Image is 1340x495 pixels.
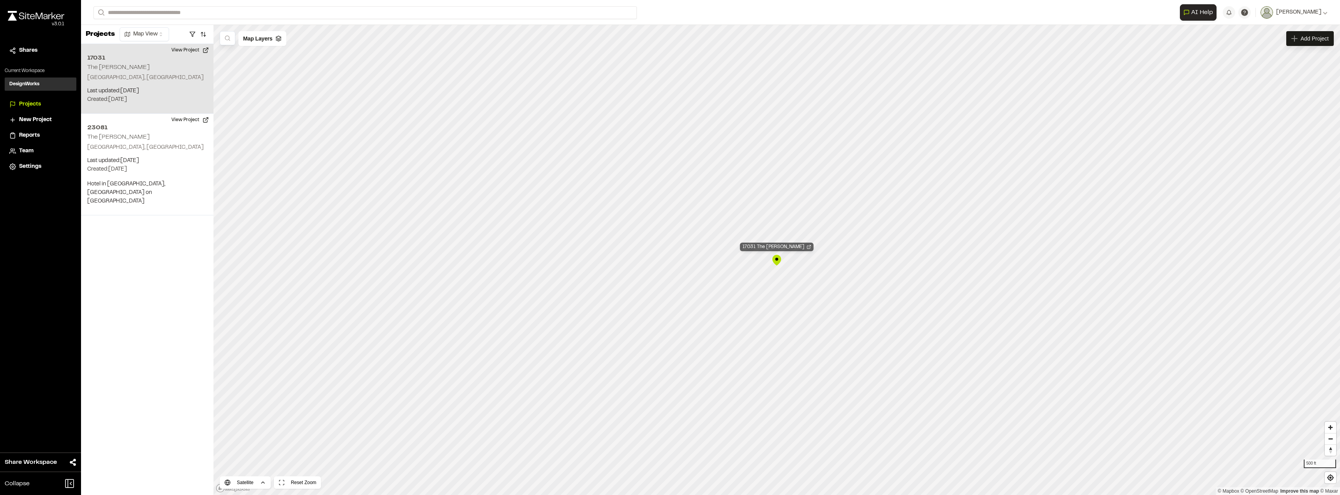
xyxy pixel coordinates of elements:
span: Projects [19,100,41,109]
button: Open AI Assistant [1180,4,1217,21]
h3: DesignWorks [9,81,39,88]
span: Collapse [5,479,30,488]
a: Reports [9,131,72,140]
p: Last updated: [DATE] [87,87,207,95]
h2: The [PERSON_NAME] [87,65,150,70]
button: View Project [167,44,213,56]
button: View Project [167,114,213,126]
span: AI Help [1191,8,1213,17]
canvas: Map [213,25,1340,495]
span: Add Project [1301,35,1329,42]
h2: 17031 [87,53,207,63]
p: Last updated: [DATE] [87,157,207,165]
div: Open AI Assistant [1180,4,1220,21]
button: Find my location [1325,472,1336,483]
div: Map marker [771,254,783,266]
div: Open Project [740,243,814,251]
button: Zoom out [1325,433,1336,444]
a: OpenStreetMap [1241,488,1278,494]
button: Satellite [220,476,271,489]
span: [PERSON_NAME] [1276,8,1321,17]
a: Team [9,147,72,155]
p: [GEOGRAPHIC_DATA], [GEOGRAPHIC_DATA] [87,74,207,82]
button: Zoom in [1325,422,1336,433]
span: Shares [19,46,37,55]
span: Share Workspace [5,458,57,467]
span: Reports [19,131,40,140]
p: Created: [DATE] [87,95,207,104]
a: Mapbox [1218,488,1239,494]
span: Settings [19,162,41,171]
a: Shares [9,46,72,55]
a: New Project [9,116,72,124]
span: New Project [19,116,52,124]
a: Settings [9,162,72,171]
span: Zoom out [1325,433,1336,444]
div: 500 ft [1304,460,1336,468]
span: Team [19,147,33,155]
p: Created: [DATE] [87,165,207,174]
a: Map feedback [1280,488,1319,494]
button: Reset bearing to north [1325,444,1336,456]
p: [GEOGRAPHIC_DATA], [GEOGRAPHIC_DATA] [87,143,207,152]
a: Mapbox logo [216,484,250,493]
span: Map Layers [243,34,272,43]
img: rebrand.png [8,11,64,21]
p: Projects [86,29,115,40]
a: Maxar [1320,488,1338,494]
img: User [1261,6,1273,19]
h2: The [PERSON_NAME] [87,134,150,140]
button: [PERSON_NAME] [1261,6,1328,19]
p: Hotel in [GEOGRAPHIC_DATA], [GEOGRAPHIC_DATA] on [GEOGRAPHIC_DATA] [87,180,207,206]
button: Search [93,6,108,19]
p: Current Workspace [5,67,76,74]
div: Oh geez...please don't... [8,21,64,28]
h2: 23081 [87,123,207,132]
a: Projects [9,100,72,109]
button: Reset Zoom [274,476,321,489]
